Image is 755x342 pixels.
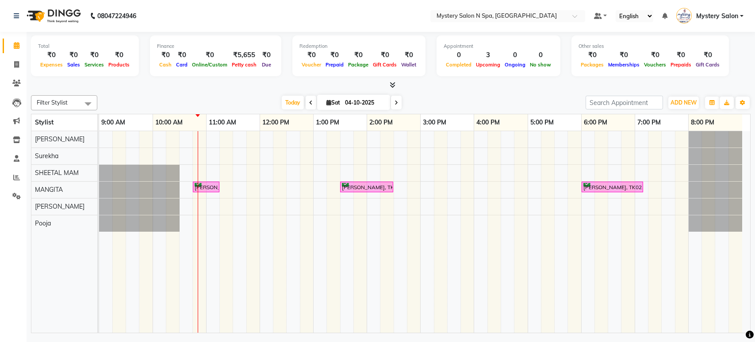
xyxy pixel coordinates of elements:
span: Memberships [606,62,642,68]
span: Prepaid [323,62,346,68]
span: Sales [65,62,82,68]
span: Today [282,96,304,109]
span: Online/Custom [190,62,230,68]
a: 3:00 PM [421,116,448,129]
input: Search Appointment [586,96,663,109]
span: Cash [157,62,174,68]
a: 12:00 PM [260,116,291,129]
span: Products [106,62,132,68]
span: Card [174,62,190,68]
img: Mystery Salon [676,8,692,23]
div: ₹0 [399,50,418,60]
a: 10:00 AM [153,116,185,129]
div: ₹5,655 [230,50,259,60]
span: ADD NEW [671,99,697,106]
span: Expenses [38,62,65,68]
button: ADD NEW [668,97,699,109]
div: Redemption [299,43,418,50]
span: [PERSON_NAME] [35,135,84,143]
div: ₹0 [190,50,230,60]
a: 8:00 PM [689,116,717,129]
span: Petty cash [230,62,259,68]
div: 0 [502,50,528,60]
span: Completed [444,62,474,68]
img: logo [23,4,83,28]
div: [PERSON_NAME], TK01, 01:30 PM-02:30 PM, Hair Touch Up - [MEDICAL_DATA] Free Root Touch Up (1 Inch) [341,183,392,191]
a: 2:00 PM [367,116,395,129]
span: Upcoming [474,62,502,68]
span: Package [346,62,371,68]
span: Due [260,62,273,68]
span: Voucher [299,62,323,68]
a: 5:00 PM [528,116,556,129]
span: No show [528,62,553,68]
span: Pooja [35,219,51,227]
div: Appointment [444,43,553,50]
div: Finance [157,43,274,50]
span: Stylist [35,118,54,126]
div: Other sales [579,43,722,50]
div: ₹0 [259,50,274,60]
div: ₹0 [579,50,606,60]
div: ₹0 [694,50,722,60]
input: 2025-10-04 [342,96,387,109]
div: Total [38,43,132,50]
div: ₹0 [346,50,371,60]
span: Gift Cards [371,62,399,68]
span: Prepaids [668,62,694,68]
b: 08047224946 [97,4,136,28]
div: ₹0 [65,50,82,60]
a: 6:00 PM [582,116,609,129]
div: ₹0 [371,50,399,60]
a: 4:00 PM [474,116,502,129]
div: ₹0 [174,50,190,60]
div: ₹0 [38,50,65,60]
div: ₹0 [106,50,132,60]
span: SHEETAL MAM [35,169,79,177]
a: 7:00 PM [635,116,663,129]
div: ₹0 [668,50,694,60]
a: 9:00 AM [99,116,127,129]
div: ₹0 [323,50,346,60]
span: Mystery Salon [696,12,738,21]
div: 0 [444,50,474,60]
span: MANGITA [35,186,63,194]
span: Wallet [399,62,418,68]
a: 1:00 PM [314,116,341,129]
span: [PERSON_NAME] [35,202,84,210]
div: ₹0 [299,50,323,60]
div: 3 [474,50,502,60]
span: Services [82,62,106,68]
span: Surekha [35,152,58,160]
div: [PERSON_NAME] Gala, TK03, 10:45 AM-11:15 AM, For Boys -[PERSON_NAME] Styling [194,183,218,191]
div: ₹0 [642,50,668,60]
div: ₹0 [606,50,642,60]
span: Filter Stylist [37,99,68,106]
a: 11:00 AM [207,116,238,129]
span: Vouchers [642,62,668,68]
span: Gift Cards [694,62,722,68]
div: 0 [528,50,553,60]
div: ₹0 [82,50,106,60]
span: Packages [579,62,606,68]
div: [PERSON_NAME], TK02, 06:00 PM-07:10 PM, [DATE] -HC+HW+BD @499 [583,183,642,191]
div: ₹0 [157,50,174,60]
span: Sat [324,99,342,106]
span: Ongoing [502,62,528,68]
